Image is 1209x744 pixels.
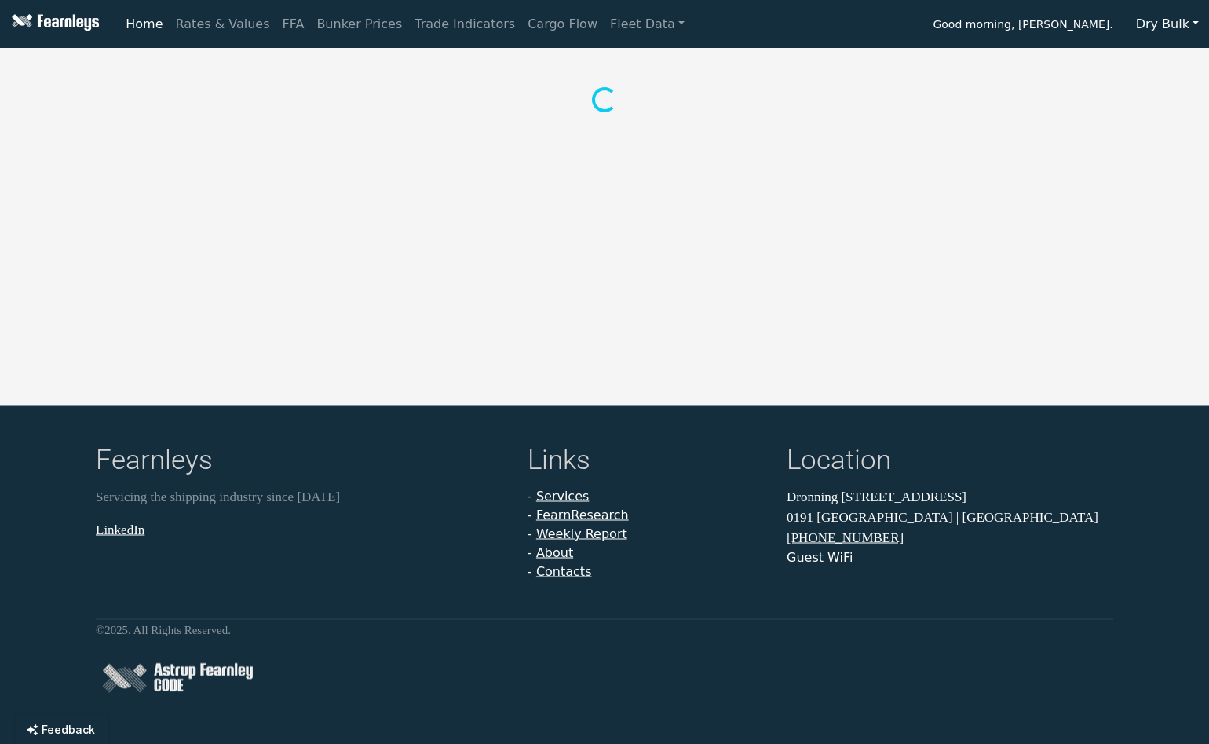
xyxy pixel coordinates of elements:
h4: Location [787,444,1113,481]
a: FFA [276,9,311,40]
a: About [536,545,573,560]
p: Dronning [STREET_ADDRESS] [787,487,1113,508]
a: Fleet Data [604,9,691,40]
a: Bunker Prices [310,9,408,40]
a: Weekly Report [536,526,627,541]
p: Servicing the shipping industry since [DATE] [96,487,509,508]
a: Home [119,9,169,40]
a: [PHONE_NUMBER] [787,530,904,545]
a: Cargo Flow [521,9,604,40]
li: - [528,487,768,506]
li: - [528,506,768,525]
img: Fearnleys Logo [8,14,99,34]
li: - [528,563,768,581]
li: - [528,544,768,563]
a: Services [536,489,589,504]
button: Dry Bulk [1126,9,1209,39]
a: FearnResearch [536,508,629,522]
li: - [528,525,768,544]
span: Good morning, [PERSON_NAME]. [933,13,1112,39]
a: Rates & Values [170,9,276,40]
p: 0191 [GEOGRAPHIC_DATA] | [GEOGRAPHIC_DATA] [787,507,1113,527]
button: Guest WiFi [787,548,853,567]
a: Trade Indicators [408,9,521,40]
a: LinkedIn [96,522,144,537]
h4: Fearnleys [96,444,509,481]
h4: Links [528,444,768,481]
a: Contacts [536,564,592,579]
small: © 2025 . All Rights Reserved. [96,624,231,636]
